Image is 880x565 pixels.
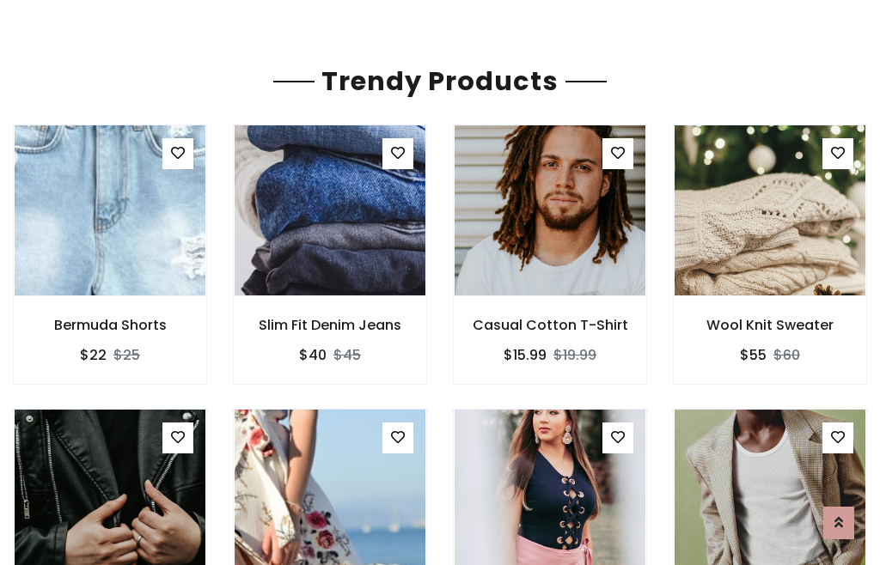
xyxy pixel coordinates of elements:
h6: $15.99 [504,347,547,363]
del: $19.99 [553,345,596,365]
h6: $55 [740,347,767,363]
h6: $40 [299,347,327,363]
h6: Casual Cotton T-Shirt [454,317,646,333]
del: $60 [773,345,800,365]
del: $45 [333,345,361,365]
span: Trendy Products [315,63,565,100]
h6: $22 [80,347,107,363]
h6: Slim Fit Denim Jeans [234,317,426,333]
h6: Bermuda Shorts [14,317,206,333]
del: $25 [113,345,140,365]
h6: Wool Knit Sweater [674,317,866,333]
